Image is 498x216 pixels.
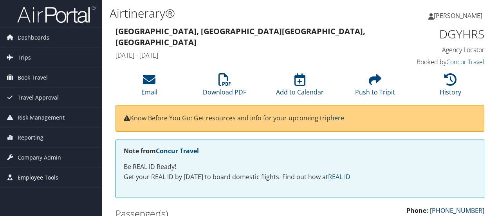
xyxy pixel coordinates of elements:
span: [PERSON_NAME] [434,11,482,20]
span: Reporting [18,128,43,147]
a: Concur Travel [446,58,484,66]
a: Email [141,78,157,96]
strong: [GEOGRAPHIC_DATA], [GEOGRAPHIC_DATA] [GEOGRAPHIC_DATA], [GEOGRAPHIC_DATA] [115,26,365,47]
h1: Airtinerary® [110,5,363,22]
a: Download PDF [203,78,246,96]
a: here [330,114,344,122]
h1: DGYHRS [401,26,484,42]
strong: Phone: [406,206,428,215]
img: airportal-logo.png [17,5,96,24]
span: Employee Tools [18,168,58,187]
a: Concur Travel [156,147,199,155]
span: Company Admin [18,148,61,167]
a: Push to Tripit [355,78,395,96]
a: REAL ID [328,172,350,181]
h4: Agency Locator [401,45,484,54]
a: [PHONE_NUMBER] [430,206,484,215]
a: [PERSON_NAME] [428,4,490,27]
h4: Booked by [401,58,484,66]
span: Trips [18,48,31,67]
p: Be REAL ID Ready! Get your REAL ID by [DATE] to board domestic flights. Find out how at [124,162,476,182]
span: Travel Approval [18,88,59,107]
p: Know Before You Go: Get resources and info for your upcoming trip [124,113,476,123]
span: Book Travel [18,68,48,87]
a: Add to Calendar [276,78,324,96]
a: History [440,78,461,96]
span: Dashboards [18,28,49,47]
span: Risk Management [18,108,65,127]
h4: [DATE] - [DATE] [115,51,389,60]
strong: Note from [124,147,199,155]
